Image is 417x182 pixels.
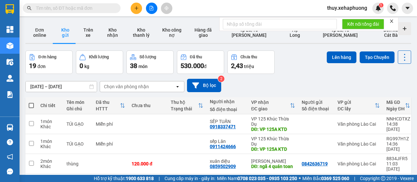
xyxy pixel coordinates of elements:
button: Tạo Chuyến [360,51,395,63]
img: warehouse-icon [7,59,13,65]
button: Kết nối tổng đài [342,19,384,29]
div: 2 món [40,159,60,164]
div: Trạng thái [171,106,198,111]
div: Miễn phí [96,141,125,147]
span: đ [204,64,207,69]
img: dashboard-icon [7,26,13,33]
span: file-add [149,6,154,10]
button: Chưa thu2,43 triệu [227,50,275,74]
span: thuy.xehaphuong [322,4,372,12]
div: 0859502909 [210,164,236,169]
span: món [138,64,148,69]
span: ⚪️ [299,177,301,180]
div: Người nhận [210,99,245,104]
div: VP 125 Khúc Thừa Dụ [251,136,295,147]
div: Tạo kho hàng mới [398,22,411,35]
div: TÚI GẠO [66,141,89,147]
div: 8834JFR5 [386,156,410,161]
strong: 0708 023 035 - 0935 103 250 [237,176,297,181]
div: Văn phòng Lào Cai [338,161,380,166]
span: search [27,6,32,10]
div: RG997H1Z [386,136,410,141]
span: message [7,168,13,175]
div: Chi tiết [40,103,60,108]
div: 1 món [40,119,60,124]
button: plus [131,3,142,14]
div: Số lượng [139,55,156,59]
span: caret-down [405,5,410,11]
div: Đã thu [190,55,202,59]
div: 0918337471 [210,124,236,129]
div: Số điện thoại [302,106,331,111]
img: logo-vxr [6,4,14,14]
button: Đơn hàng19đơn [25,50,73,74]
span: aim [164,6,169,10]
span: Miền Nam [217,175,297,182]
div: TÚI GẠO [66,121,89,127]
img: warehouse-icon [7,124,13,131]
div: thùng [66,161,89,166]
span: | [159,175,160,182]
span: 38 [130,62,137,70]
div: Khối lượng [89,55,109,59]
button: Kho công nợ [156,22,187,43]
div: HTTT [96,106,120,111]
button: Kho gửi [54,22,77,43]
div: Mã GD [386,100,405,105]
div: 1 món [40,139,60,144]
div: VP 125 Khúc Thừa Dụ [251,116,295,127]
div: SẾP TUẤN [210,119,245,124]
th: Toggle SortBy [383,97,413,114]
div: Thu hộ [171,100,198,105]
div: Ngày ĐH [386,106,405,111]
div: Khác [40,164,60,169]
button: Khối lượng0kg [76,50,123,74]
div: 14:38 [DATE] [386,121,410,132]
div: Tên món [66,100,89,105]
span: 530.000 [180,62,204,70]
th: Toggle SortBy [167,97,207,114]
div: Đã thu [96,100,120,105]
button: Lên hàng [327,51,356,63]
span: Miền Bắc [302,175,349,182]
button: Trên xe [77,22,100,43]
button: Hàng đã giao [187,22,219,43]
span: question-circle [7,139,13,145]
span: Hỗ trợ kỹ thuật: [94,175,154,182]
span: vp 20/10 [PERSON_NAME] [229,27,269,38]
span: Cung cấp máy in - giấy in: [165,175,215,182]
img: warehouse-icon [7,42,13,49]
div: Ghi chú [66,106,89,111]
div: Số điện thoại [210,107,245,112]
img: phone-icon [390,5,396,11]
button: file-add [146,3,157,14]
div: Văn phòng Lào Cai [338,141,380,147]
img: solution-icon [7,91,13,98]
input: Select a date range. [26,81,97,92]
span: kg [84,64,89,69]
div: Khác [40,144,60,149]
span: Hạ Long [289,27,301,38]
div: ĐC giao [251,106,290,111]
div: Chưa thu [132,103,164,108]
div: 0842636719 [302,161,328,166]
strong: 1900 633 818 [126,176,154,181]
button: Đơn online [25,22,54,43]
button: Số lượng38món [126,50,174,74]
div: VP gửi [338,100,375,105]
span: | [354,175,355,182]
img: warehouse-icon [7,75,13,82]
div: VP nhận [251,100,290,105]
div: Đơn hàng [38,55,56,59]
button: Kho nhận [100,22,126,43]
span: copyright [381,176,385,181]
div: 120.000 đ [132,161,164,166]
th: Toggle SortBy [248,97,298,114]
div: Khác [40,124,60,129]
div: 14:36 [DATE] [386,141,410,152]
div: NNHCDTXZ [386,116,410,121]
button: Kho thanh lý [126,22,156,43]
div: 11:03 [DATE] [386,161,410,172]
span: notification [7,154,13,160]
sup: 2 [218,76,224,82]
